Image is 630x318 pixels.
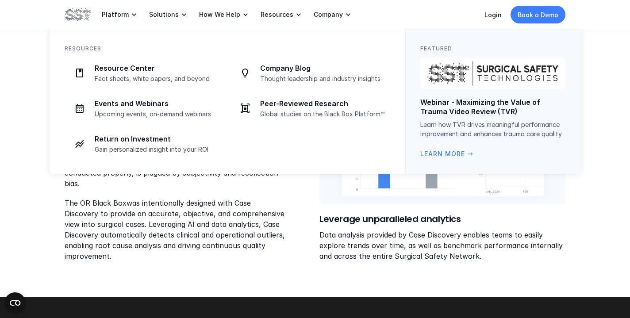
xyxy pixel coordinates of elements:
img: Lightbulb icon [240,68,250,78]
p: Platform [102,11,129,19]
p: Book a Demo [518,10,558,19]
p: Events and Webinars [95,99,219,108]
p: Resource Center [95,64,219,73]
span: arrow_right_alt [467,150,474,157]
p: Company Blog [260,64,385,73]
p: Fact sheets, white papers, and beyond [95,75,219,83]
img: Case Discovery module UI [319,82,566,204]
img: Calendar icon [74,103,85,114]
p: Global studies on the Black Box Platform™ [260,110,385,118]
a: Surgical Safety Technologies logoWebinar - Maximizing the Value of Trauma Video Review (TVR)Learn... [420,58,565,159]
p: Identifying contributing factors to positive or negative surgical outcomes is often a complex and... [65,104,286,189]
p: Webinar - Maximizing the Value of Trauma Video Review (TVR) [420,98,565,116]
p: Resources [65,44,101,53]
h6: Leverage unparalleled analytics [319,213,565,225]
p: Upcoming events, on-demand webinars [95,110,219,118]
a: Calendar iconEvents and WebinarsUpcoming events, on-demand webinars [65,93,225,123]
p: How We Help [199,11,240,19]
p: Company [314,11,343,19]
p: Return on Investment [95,134,219,144]
img: Investment icon [74,138,85,149]
p: Featured [420,44,452,53]
img: Surgical Safety Technologies logo [420,58,565,89]
img: SST logo [65,7,91,22]
a: Book a Demo [511,6,565,23]
p: Learn More [420,149,465,159]
a: Login [484,11,502,19]
p: Resources [261,11,293,19]
p: Gain personalized insight into your ROI [95,146,219,153]
p: Learn how TVR drives meaningful performance improvement and enhances trauma care quality [420,120,565,138]
a: Investment iconReturn on InvestmentGain personalized insight into your ROI [65,129,225,159]
img: Paper icon [74,68,85,78]
button: Open CMP widget [4,292,26,314]
p: Solutions [149,11,179,19]
a: Journal iconPeer-Reviewed ResearchGlobal studies on the Black Box Platform™ [230,93,390,123]
p: was intentionally designed with Case Discovery to provide an accurate, objective, and comprehensi... [65,198,286,261]
a: Lightbulb iconCompany BlogThought leadership and industry insights [230,58,390,88]
p: Thought leadership and industry insights [260,75,385,83]
img: Journal icon [240,103,250,114]
p: Data analysis provided by Case Discovery enables teams to easily explore trends over time, as wel... [319,230,565,261]
a: The OR Black Box [65,199,127,207]
p: Peer-Reviewed Research [260,99,385,108]
a: Paper iconResource CenterFact sheets, white papers, and beyond [65,58,225,88]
